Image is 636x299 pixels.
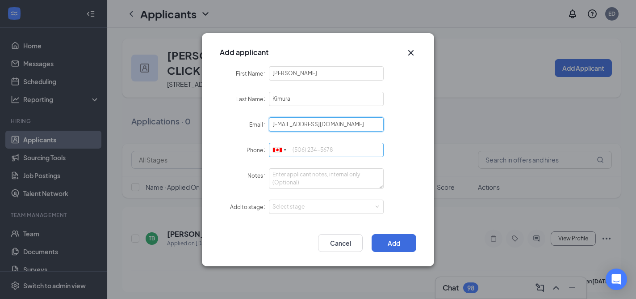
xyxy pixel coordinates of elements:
[247,172,269,179] label: Notes
[606,269,627,290] div: Open Intercom Messenger
[269,117,384,132] input: Email
[249,121,269,128] label: Email
[269,92,384,106] input: Last Name
[406,47,416,58] button: Close
[247,147,269,154] label: Phone
[236,70,269,77] label: First Name
[269,66,384,81] input: First Name
[318,234,363,252] button: Cancel
[269,143,384,157] input: (506) 234-5678
[272,202,376,211] div: Select stage
[269,143,290,157] div: Canada: +1
[236,96,269,103] label: Last Name
[406,47,416,58] svg: Cross
[220,47,268,57] h3: Add applicant
[269,168,384,189] textarea: Notes
[372,234,416,252] button: Add
[230,204,269,210] label: Add to stage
